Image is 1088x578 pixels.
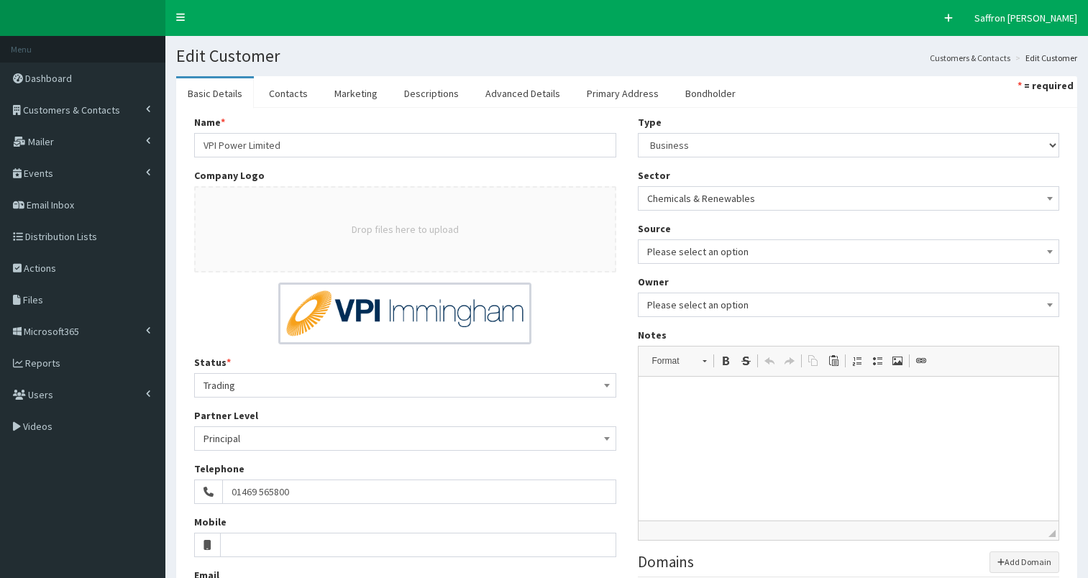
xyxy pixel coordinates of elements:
[823,352,844,370] a: Paste (Ctrl+V)
[194,373,616,398] span: Trading
[674,78,747,109] a: Bondholder
[474,78,572,109] a: Advanced Details
[638,551,1060,577] legend: Domains
[974,12,1077,24] span: Saffron [PERSON_NAME]
[23,104,120,116] span: Customers & Contacts
[27,198,74,211] span: Email Inbox
[204,428,607,449] span: Principal
[716,352,736,370] a: Bold (Ctrl+B)
[194,408,258,423] label: Partner Level
[867,352,887,370] a: Insert/Remove Bulleted List
[24,167,53,180] span: Events
[638,275,669,289] label: Owner
[989,551,1060,573] button: Add Domain
[647,242,1051,262] span: Please select an option
[575,78,670,109] a: Primary Address
[176,47,1077,65] h1: Edit Customer
[638,293,1060,317] span: Please select an option
[847,352,867,370] a: Insert/Remove Numbered List
[257,78,319,109] a: Contacts
[639,377,1059,520] iframe: Rich Text Editor, notes
[638,239,1060,264] span: Please select an option
[780,352,800,370] a: Redo (Ctrl+Y)
[194,515,227,529] label: Mobile
[644,351,714,371] a: Format
[28,135,54,148] span: Mailer
[803,352,823,370] a: Copy (Ctrl+C)
[24,262,56,275] span: Actions
[25,357,60,370] span: Reports
[645,352,695,370] span: Format
[1048,530,1056,537] span: Drag to resize
[930,52,1010,64] a: Customers & Contacts
[352,222,459,237] button: Drop files here to upload
[638,186,1060,211] span: Chemicals & Renewables
[194,355,231,370] label: Status
[736,352,756,370] a: Strike Through
[638,115,662,129] label: Type
[176,78,254,109] a: Basic Details
[194,168,265,183] label: Company Logo
[25,72,72,85] span: Dashboard
[759,352,780,370] a: Undo (Ctrl+Z)
[24,325,79,338] span: Microsoft365
[393,78,470,109] a: Descriptions
[638,328,667,342] label: Notes
[23,293,43,306] span: Files
[23,420,52,433] span: Videos
[194,462,244,476] label: Telephone
[638,221,671,236] label: Source
[887,352,908,370] a: Image
[194,426,616,451] span: Principal
[911,352,931,370] a: Link (Ctrl+L)
[1024,79,1074,92] strong: = required
[638,168,670,183] label: Sector
[25,230,97,243] span: Distribution Lists
[194,115,225,129] label: Name
[647,295,1051,315] span: Please select an option
[204,375,607,395] span: Trading
[1012,52,1077,64] li: Edit Customer
[647,188,1051,208] span: Chemicals & Renewables
[28,388,53,401] span: Users
[323,78,389,109] a: Marketing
